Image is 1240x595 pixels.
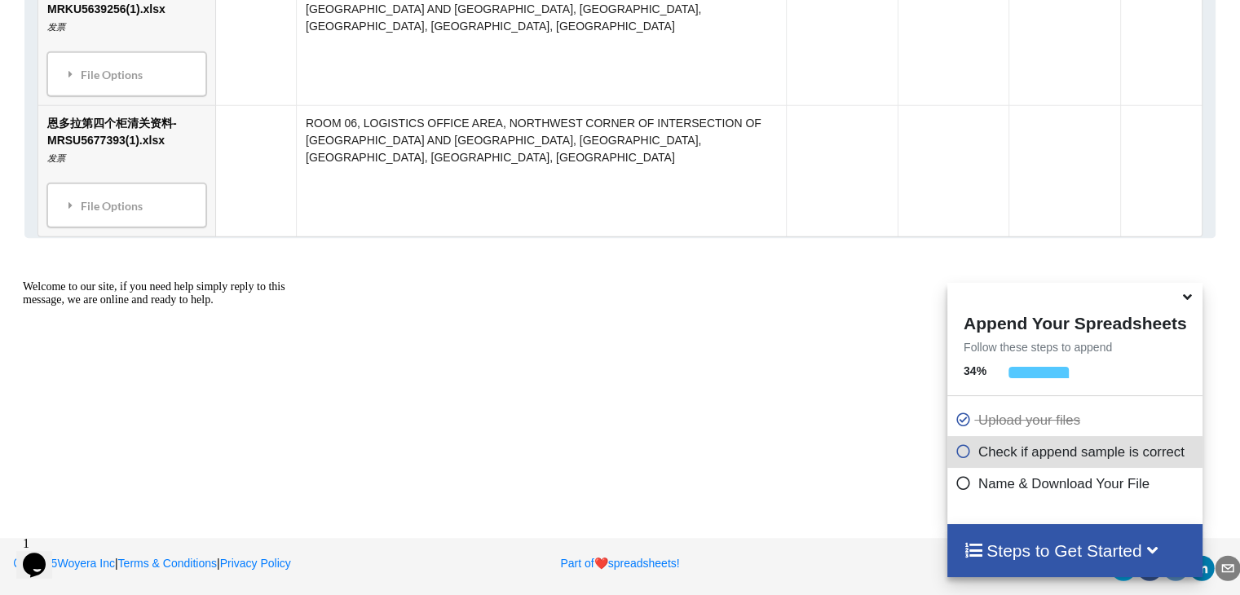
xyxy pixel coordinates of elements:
iframe: chat widget [16,530,68,579]
p: | | [12,555,405,571]
p: Name & Download Your File [955,474,1198,494]
a: Part ofheartspreadsheets! [560,557,679,570]
i: 发票 [47,153,65,163]
b: 34 % [964,364,986,377]
div: File Options [52,188,201,223]
h4: Append Your Spreadsheets [947,309,1202,333]
span: Welcome to our site, if you need help simply reply to this message, we are online and ready to help. [7,7,269,32]
a: 2025Woyera Inc [12,557,115,570]
div: Welcome to our site, if you need help simply reply to this message, we are online and ready to help. [7,7,300,33]
span: heart [594,557,608,570]
td: 恩多拉第四个柜清关资料-MRSU5677393(1).xlsx [38,105,215,236]
div: linkedin [1189,555,1215,581]
i: 发票 [47,22,65,32]
div: reddit [1163,555,1189,581]
p: Upload your files [955,410,1198,430]
div: File Options [52,57,201,91]
div: facebook [1136,555,1163,581]
td: ROOM 06, LOGISTICS OFFICE AREA, NORTHWEST CORNER OF INTERSECTION OF [GEOGRAPHIC_DATA] AND [GEOGRA... [296,105,786,236]
div: twitter [1110,555,1136,581]
p: Check if append sample is correct [955,442,1198,462]
a: Privacy Policy [220,557,291,570]
iframe: chat widget [16,274,310,522]
p: Follow these steps to append [947,339,1202,355]
a: Terms & Conditions [118,557,217,570]
h4: Steps to Get Started [964,540,1186,561]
